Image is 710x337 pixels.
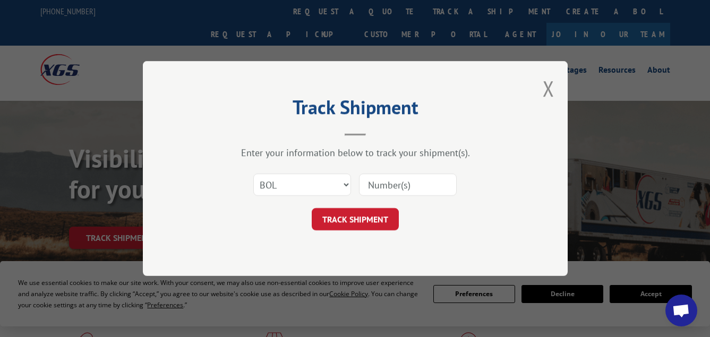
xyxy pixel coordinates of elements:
input: Number(s) [359,174,457,196]
h2: Track Shipment [196,100,515,120]
button: TRACK SHIPMENT [312,208,399,230]
div: Open chat [665,295,697,326]
div: Enter your information below to track your shipment(s). [196,146,515,159]
button: Close modal [543,74,554,102]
